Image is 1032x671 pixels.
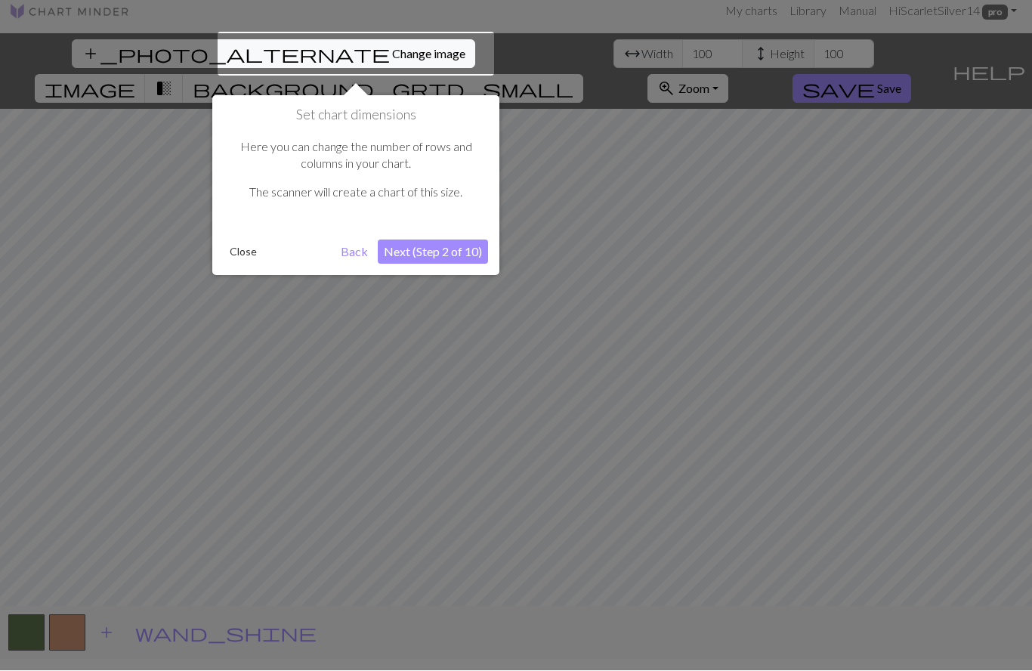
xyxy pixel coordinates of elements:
[378,240,488,264] button: Next (Step 2 of 10)
[224,107,488,124] h1: Set chart dimensions
[231,184,480,201] p: The scanner will create a chart of this size.
[212,96,499,276] div: Set chart dimensions
[224,241,263,264] button: Close
[231,139,480,173] p: Here you can change the number of rows and columns in your chart.
[335,240,374,264] button: Back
